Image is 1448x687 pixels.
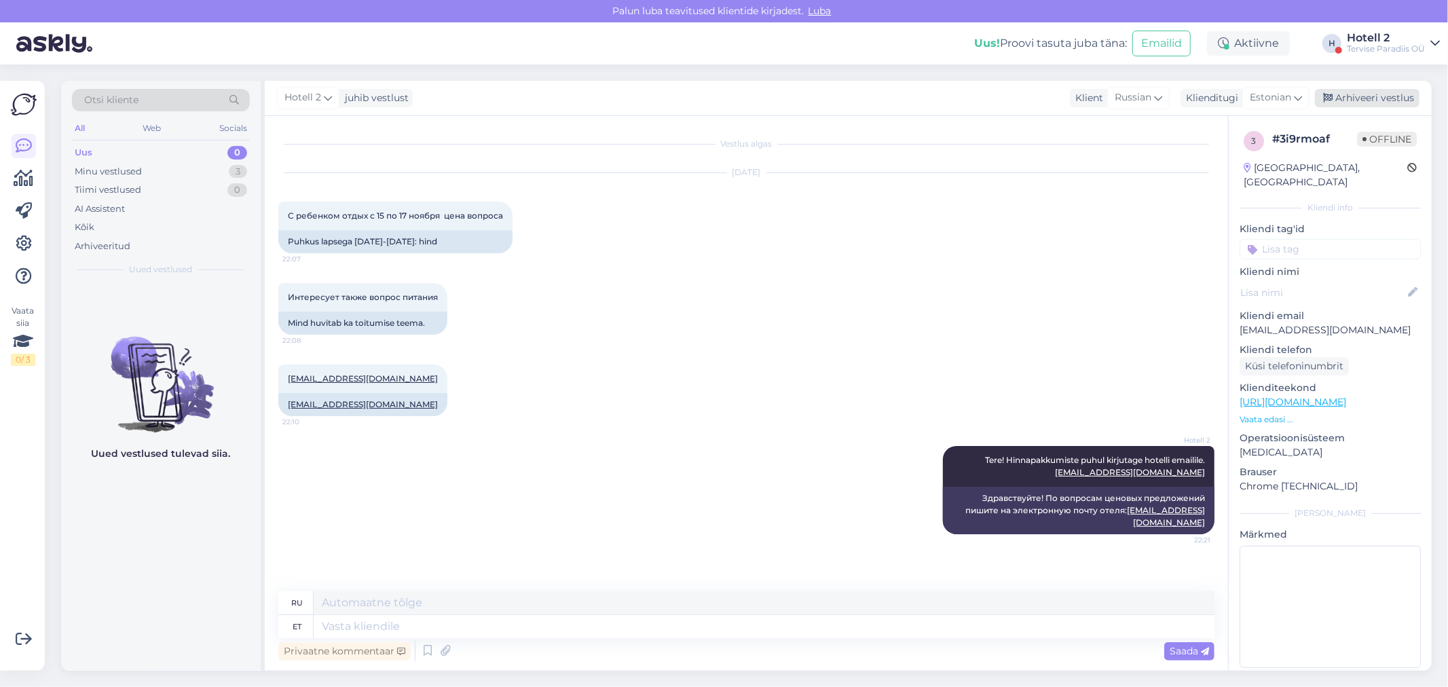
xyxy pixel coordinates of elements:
div: Klient [1070,91,1103,105]
div: Web [141,119,164,137]
p: [MEDICAL_DATA] [1240,445,1421,460]
span: Hotell 2 [284,90,321,105]
div: ru [291,591,303,614]
div: Hotell 2 [1347,33,1425,43]
div: 0 / 3 [11,354,35,366]
div: Küsi telefoninumbrit [1240,357,1349,375]
p: Märkmed [1240,527,1421,542]
div: Socials [217,119,250,137]
div: Kliendi info [1240,202,1421,214]
div: Aktiivne [1207,31,1290,56]
div: All [72,119,88,137]
div: Tervise Paradiis OÜ [1347,43,1425,54]
div: H [1322,34,1341,53]
div: Kõik [75,221,94,234]
p: Kliendi tag'id [1240,222,1421,236]
a: [URL][DOMAIN_NAME] [1240,396,1346,408]
div: Здравствуйте! По вопросам ценовых предложений пишите на электронную почту отеля: [943,487,1214,534]
div: Vaata siia [11,305,35,366]
span: 3 [1252,136,1257,146]
div: Mind huvitab ka toitumise teema. [278,312,447,335]
span: 22:07 [282,254,333,264]
div: Klienditugi [1181,91,1238,105]
div: juhib vestlust [339,91,409,105]
a: [EMAIL_ADDRESS][DOMAIN_NAME] [288,373,438,384]
div: AI Assistent [75,202,125,216]
div: Privaatne kommentaar [278,642,411,661]
p: Kliendi nimi [1240,265,1421,279]
img: No chats [61,312,261,434]
span: Offline [1357,132,1417,147]
div: Puhkus lapsega [DATE]-[DATE]: hind [278,230,513,253]
div: Arhiveeri vestlus [1315,89,1419,107]
p: Kliendi email [1240,309,1421,323]
p: Kliendi telefon [1240,343,1421,357]
p: Uued vestlused tulevad siia. [92,447,231,461]
span: 22:10 [282,417,333,427]
p: [EMAIL_ADDRESS][DOMAIN_NAME] [1240,323,1421,337]
button: Emailid [1132,31,1191,56]
span: Saada [1170,645,1209,657]
span: 22:21 [1159,535,1210,545]
div: [DATE] [278,166,1214,179]
span: Интересует также вопрос питания [288,292,438,302]
span: Estonian [1250,90,1291,105]
input: Lisa nimi [1240,285,1405,300]
div: Arhiveeritud [75,240,130,253]
div: Tiimi vestlused [75,183,141,197]
p: Klienditeekond [1240,381,1421,395]
div: Minu vestlused [75,165,142,179]
div: # 3i9rmoaf [1272,131,1357,147]
div: Uus [75,146,92,160]
a: [EMAIL_ADDRESS][DOMAIN_NAME] [1055,467,1205,477]
div: 0 [227,146,247,160]
p: Brauser [1240,465,1421,479]
div: 0 [227,183,247,197]
b: Uus! [974,37,1000,50]
div: [PERSON_NAME] [1240,507,1421,519]
p: Chrome [TECHNICAL_ID] [1240,479,1421,494]
p: Vaata edasi ... [1240,413,1421,426]
span: С ребенком отдых с 15 по 17 ноября цена вопроса [288,210,503,221]
img: Askly Logo [11,92,37,117]
span: Uued vestlused [130,263,193,276]
div: Vestlus algas [278,138,1214,150]
input: Lisa tag [1240,239,1421,259]
p: Operatsioonisüsteem [1240,431,1421,445]
div: [GEOGRAPHIC_DATA], [GEOGRAPHIC_DATA] [1244,161,1407,189]
div: 3 [229,165,247,179]
span: Russian [1115,90,1151,105]
span: Otsi kliente [84,93,138,107]
a: Hotell 2Tervise Paradiis OÜ [1347,33,1440,54]
div: et [293,615,301,638]
span: Luba [804,5,836,17]
span: Tere! Hinnapakkumiste puhul kirjutage hotelli emailile. [985,455,1205,477]
a: [EMAIL_ADDRESS][DOMAIN_NAME] [1127,505,1205,527]
span: 22:08 [282,335,333,346]
span: Hotell 2 [1159,435,1210,445]
a: [EMAIL_ADDRESS][DOMAIN_NAME] [288,399,438,409]
div: Proovi tasuta juba täna: [974,35,1127,52]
